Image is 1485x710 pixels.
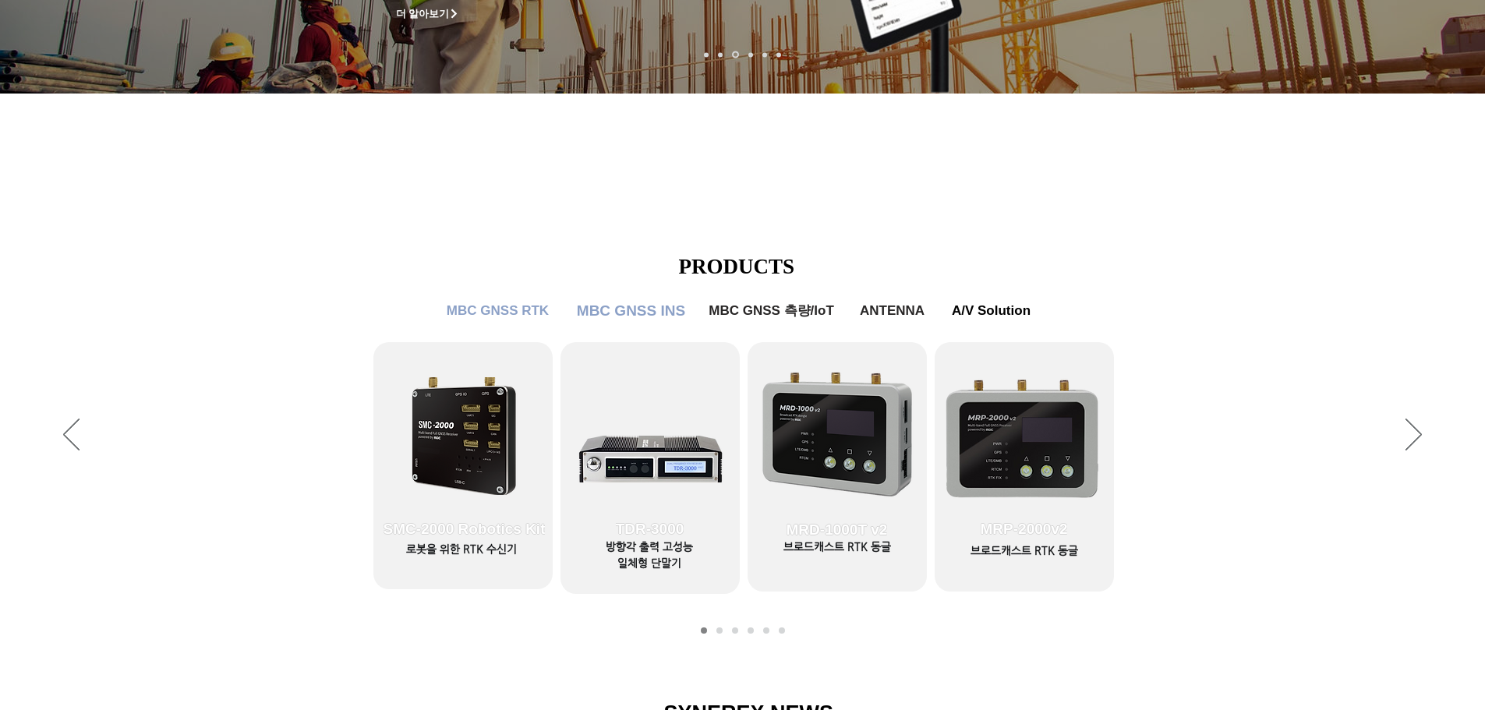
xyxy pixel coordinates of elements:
a: TDR-3000 [560,342,740,584]
a: MBC GNSS 측량/IoT [748,627,754,634]
a: 로봇- SMC 2000 [704,52,709,57]
a: 측량 IoT [732,51,739,58]
span: MBC GNSS INS [577,302,685,320]
a: A/V Solution [779,627,785,634]
span: TDR-3000 [616,521,684,538]
a: SMC-2000 Robotics Kit [375,342,554,584]
span: MBC GNSS RTK [447,303,549,319]
a: MBC GNSS RTK2 [716,627,723,634]
a: MRD-1000T v2 [748,343,927,585]
a: MBC GNSS INS [732,627,738,634]
a: 자율주행 [748,52,753,57]
nav: 슬라이드 [696,627,790,634]
a: MBC GNSS RTK [436,295,560,327]
span: PRODUCTS [679,255,795,278]
a: MBC GNSS RTK1 [701,627,707,634]
span: SMC-2000 Robotics Kit [384,521,546,538]
a: MBC GNSS INS [573,295,690,327]
nav: 슬라이드 [699,51,786,58]
span: MRP-2000v2 [981,521,1068,538]
span: 더 알아보기 [396,7,450,21]
a: MBC GNSS 측량/IoT [698,295,846,327]
a: ANTENNA [854,295,932,327]
a: 로봇 [762,52,767,57]
a: ANTENNA [763,627,769,634]
a: A/V Solution [941,295,1042,327]
span: ANTENNA [860,303,925,319]
a: 정밀농업 [776,52,781,57]
span: MBC GNSS 측량/IoT [709,302,834,320]
span: A/V Solution [952,303,1031,319]
a: 더 알아보기 [388,4,468,23]
a: MRP-2000v2 [935,342,1114,584]
button: 이전 [63,419,80,453]
span: MRD-1000T v2 [787,521,888,539]
iframe: Wix Chat [1197,219,1485,710]
a: 드론 8 - SMC 2000 [718,52,723,57]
